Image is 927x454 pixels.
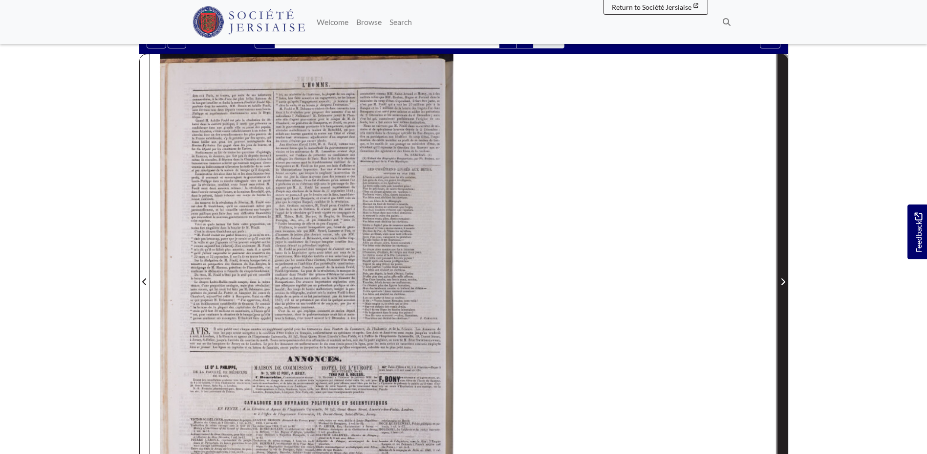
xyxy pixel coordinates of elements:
[386,12,416,32] a: Search
[612,3,691,11] span: Return to Société Jersiaise
[193,4,305,40] a: Société Jersiaise logo
[193,6,305,38] img: Société Jersiaise
[907,204,927,259] a: Would you like to provide feedback?
[352,12,386,32] a: Browse
[313,12,352,32] a: Welcome
[912,212,924,252] span: Feedback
